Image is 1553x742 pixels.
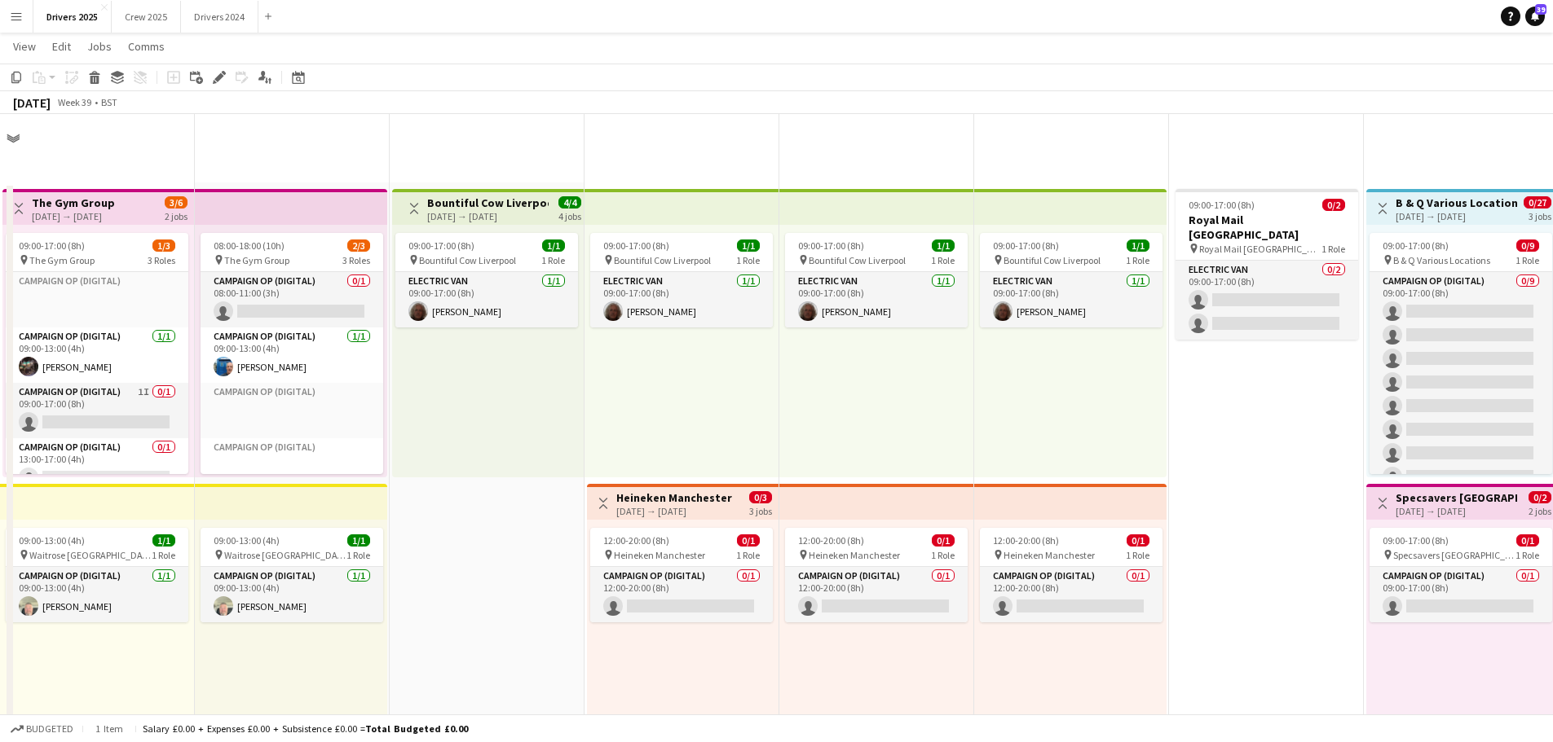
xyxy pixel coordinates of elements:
app-job-card: 09:00-17:00 (8h)0/1 Specsavers [GEOGRAPHIC_DATA]1 RoleCampaign Op (Digital)0/109:00-17:00 (8h) [1370,528,1552,622]
app-card-role: Campaign Op (Digital)1/109:00-13:00 (4h)[PERSON_NAME] [201,567,383,622]
span: 0/9 [1516,239,1539,252]
span: 09:00-17:00 (8h) [1189,199,1255,211]
span: The Gym Group [224,254,289,266]
h3: B & Q Various Locations [1396,195,1517,210]
span: 1 Role [1515,549,1539,561]
div: [DATE] [13,94,51,111]
div: [DATE] → [DATE] [616,505,732,517]
app-job-card: 09:00-17:00 (8h)0/2Royal Mail [GEOGRAPHIC_DATA] Royal Mail [GEOGRAPHIC_DATA]1 RoleElectric Van0/2... [1176,189,1358,340]
span: 1 Role [1321,243,1345,255]
span: 1 item [90,722,129,735]
span: Budgeted [26,723,73,735]
app-job-card: 09:00-17:00 (8h)1/1 Bountiful Cow Liverpool1 RoleElectric Van1/109:00-17:00 (8h)[PERSON_NAME] [785,233,968,327]
div: [DATE] → [DATE] [1396,505,1517,517]
span: 1/1 [932,239,955,252]
span: 1 Role [736,254,760,266]
span: 4/4 [558,196,581,209]
span: 0/1 [1516,534,1539,547]
span: 3 Roles [342,254,370,266]
div: [DATE] → [DATE] [32,210,115,222]
app-card-role: Campaign Op (Digital)1/109:00-13:00 (4h)[PERSON_NAME] [6,567,188,622]
h3: Heineken Manchester [616,490,732,505]
app-card-role: Electric Van1/109:00-17:00 (8h)[PERSON_NAME] [590,272,773,327]
app-card-role: Electric Van0/209:00-17:00 (8h) [1176,261,1358,340]
span: 08:00-18:00 (10h) [214,239,285,252]
span: 09:00-17:00 (8h) [1383,534,1449,547]
span: 1/3 [152,239,175,252]
span: View [13,39,36,54]
a: 39 [1525,7,1545,26]
app-card-role-placeholder: Campaign Op (Digital) [201,383,383,438]
span: 12:00-20:00 (8h) [603,534,669,547]
span: 1 Role [541,254,565,266]
span: Bountiful Cow Liverpool [809,254,906,266]
span: 09:00-17:00 (8h) [798,239,864,252]
app-card-role-placeholder: Campaign Op (Digital) [6,272,188,327]
button: Drivers 2025 [33,1,112,33]
app-card-role: Electric Van1/109:00-17:00 (8h)[PERSON_NAME] [980,272,1163,327]
span: Waitrose [GEOGRAPHIC_DATA] [224,549,346,561]
app-job-card: 09:00-17:00 (8h)1/1 Bountiful Cow Liverpool1 RoleElectric Van1/109:00-17:00 (8h)[PERSON_NAME] [395,233,578,327]
div: Salary £0.00 + Expenses £0.00 + Subsistence £0.00 = [143,722,468,735]
span: 0/3 [749,491,772,503]
button: Crew 2025 [112,1,181,33]
a: Edit [46,36,77,57]
div: 4 jobs [558,209,581,222]
span: 1/1 [1127,239,1149,252]
span: 39 [1535,4,1546,15]
span: 09:00-17:00 (8h) [19,239,85,252]
a: Jobs [81,36,118,57]
div: 09:00-13:00 (4h)1/1 Waitrose [GEOGRAPHIC_DATA]1 RoleCampaign Op (Digital)1/109:00-13:00 (4h)[PERS... [6,528,188,622]
app-card-role: Campaign Op (Digital)0/909:00-17:00 (8h) [1370,272,1552,516]
span: 1 Role [931,549,955,561]
div: [DATE] → [DATE] [1396,210,1517,222]
span: Specsavers [GEOGRAPHIC_DATA] [1393,549,1515,561]
app-card-role: Campaign Op (Digital)0/113:00-17:00 (4h) [6,438,188,494]
div: 3 jobs [1529,209,1551,222]
span: 09:00-13:00 (4h) [214,534,280,547]
span: Edit [52,39,71,54]
app-card-role: Campaign Op (Digital)1/109:00-13:00 (4h)[PERSON_NAME] [6,327,188,383]
span: Bountiful Cow Liverpool [1004,254,1101,266]
app-card-role: Campaign Op (Digital)0/109:00-17:00 (8h) [1370,567,1552,622]
span: Royal Mail [GEOGRAPHIC_DATA] [1199,243,1321,255]
app-card-role: Campaign Op (Digital)0/112:00-20:00 (8h) [980,567,1163,622]
app-card-role: Campaign Op (Digital)0/112:00-20:00 (8h) [785,567,968,622]
div: 2 jobs [1529,503,1551,517]
span: Jobs [87,39,112,54]
span: Heineken Manchester [614,549,705,561]
app-card-role: Campaign Op (Digital)1/109:00-13:00 (4h)[PERSON_NAME] [201,327,383,383]
span: Week 39 [54,96,95,108]
app-job-card: 12:00-20:00 (8h)0/1 Heineken Manchester1 RoleCampaign Op (Digital)0/112:00-20:00 (8h) [980,528,1163,622]
span: 12:00-20:00 (8h) [798,534,864,547]
app-card-role: Campaign Op (Digital)1I0/109:00-17:00 (8h) [6,383,188,438]
span: 0/2 [1322,199,1345,211]
span: 0/1 [932,534,955,547]
app-card-role: Campaign Op (Digital)0/108:00-11:00 (3h) [201,272,383,327]
span: 09:00-17:00 (8h) [408,239,474,252]
span: The Gym Group [29,254,95,266]
div: 3 jobs [749,503,772,517]
span: 1 Role [931,254,955,266]
span: 0/27 [1524,196,1551,209]
span: 09:00-17:00 (8h) [603,239,669,252]
span: Heineken Manchester [809,549,900,561]
span: 1/1 [347,534,370,547]
span: 1/1 [542,239,565,252]
app-job-card: 12:00-20:00 (8h)0/1 Heineken Manchester1 RoleCampaign Op (Digital)0/112:00-20:00 (8h) [785,528,968,622]
span: 09:00-13:00 (4h) [19,534,85,547]
span: Waitrose [GEOGRAPHIC_DATA] [29,549,152,561]
span: 1/1 [737,239,760,252]
app-job-card: 12:00-20:00 (8h)0/1 Heineken Manchester1 RoleCampaign Op (Digital)0/112:00-20:00 (8h) [590,528,773,622]
div: 09:00-17:00 (8h)1/1 Bountiful Cow Liverpool1 RoleElectric Van1/109:00-17:00 (8h)[PERSON_NAME] [590,233,773,327]
span: 1 Role [346,549,370,561]
span: 1 Role [1515,254,1539,266]
span: Comms [128,39,165,54]
app-card-role: Electric Van1/109:00-17:00 (8h)[PERSON_NAME] [395,272,578,327]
